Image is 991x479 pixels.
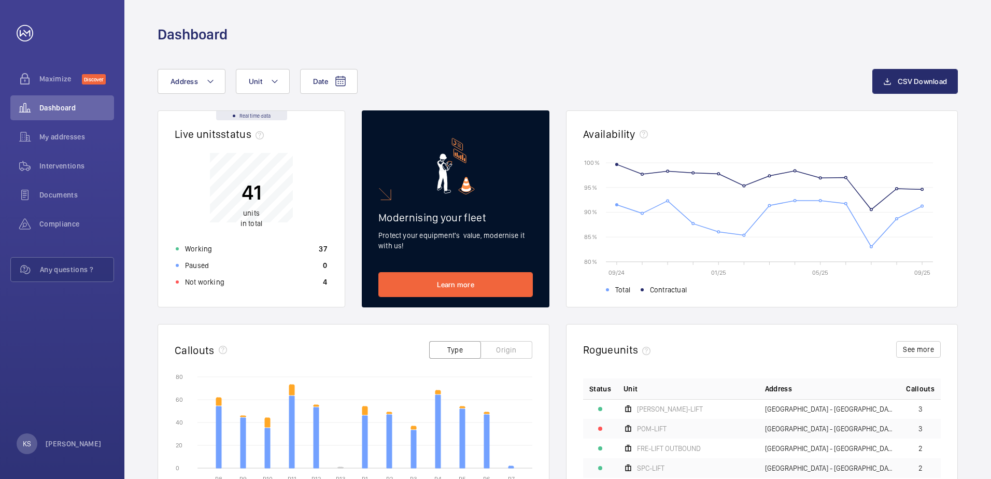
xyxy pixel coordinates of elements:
[176,396,183,403] text: 60
[765,405,894,413] span: [GEOGRAPHIC_DATA] - [GEOGRAPHIC_DATA],
[185,244,212,254] p: Working
[300,69,358,94] button: Date
[158,69,225,94] button: Address
[614,343,655,356] span: units
[249,77,262,86] span: Unit
[243,209,260,217] span: units
[171,77,198,86] span: Address
[812,269,828,276] text: 05/25
[637,425,667,432] span: POM-LIFT
[624,384,638,394] span: Unit
[584,159,600,166] text: 100 %
[46,439,102,449] p: [PERSON_NAME]
[40,264,114,275] span: Any questions ?
[584,258,597,265] text: 80 %
[319,244,327,254] p: 37
[216,111,287,120] div: Real time data
[240,179,262,205] p: 41
[313,77,328,86] span: Date
[323,260,327,271] p: 0
[906,384,935,394] span: Callouts
[39,132,114,142] span: My addresses
[765,464,894,472] span: [GEOGRAPHIC_DATA] - [GEOGRAPHIC_DATA]
[39,190,114,200] span: Documents
[185,260,209,271] p: Paused
[176,464,179,472] text: 0
[378,272,533,297] a: Learn more
[378,211,533,224] h2: Modernising your fleet
[175,344,215,357] h2: Callouts
[650,285,687,295] span: Contractual
[176,419,183,426] text: 40
[583,343,655,356] h2: Rogue
[185,277,224,287] p: Not working
[82,74,106,84] span: Discover
[898,77,947,86] span: CSV Download
[158,25,228,44] h1: Dashboard
[39,74,82,84] span: Maximize
[378,230,533,251] p: Protect your equipment's value, modernise it with us!
[918,425,923,432] span: 3
[896,341,941,358] button: See more
[429,341,481,359] button: Type
[711,269,726,276] text: 01/25
[608,269,625,276] text: 09/24
[583,128,635,140] h2: Availability
[39,161,114,171] span: Interventions
[918,405,923,413] span: 3
[765,384,792,394] span: Address
[480,341,532,359] button: Origin
[872,69,958,94] button: CSV Download
[323,277,327,287] p: 4
[175,128,268,140] h2: Live units
[176,442,182,449] text: 20
[176,373,183,381] text: 80
[437,138,475,194] img: marketing-card.svg
[765,425,894,432] span: [GEOGRAPHIC_DATA] - [GEOGRAPHIC_DATA],
[637,445,701,452] span: FRE-LIFT OUTBOUND
[221,128,268,140] span: status
[637,405,703,413] span: [PERSON_NAME]-LIFT
[584,208,597,216] text: 90 %
[765,445,894,452] span: [GEOGRAPHIC_DATA] - [GEOGRAPHIC_DATA],
[918,464,923,472] span: 2
[240,208,262,229] p: in total
[584,184,597,191] text: 95 %
[39,219,114,229] span: Compliance
[589,384,611,394] p: Status
[615,285,630,295] span: Total
[637,464,664,472] span: SPC-LIFT
[914,269,930,276] text: 09/25
[39,103,114,113] span: Dashboard
[236,69,290,94] button: Unit
[23,439,31,449] p: KS
[584,233,597,241] text: 85 %
[918,445,923,452] span: 2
